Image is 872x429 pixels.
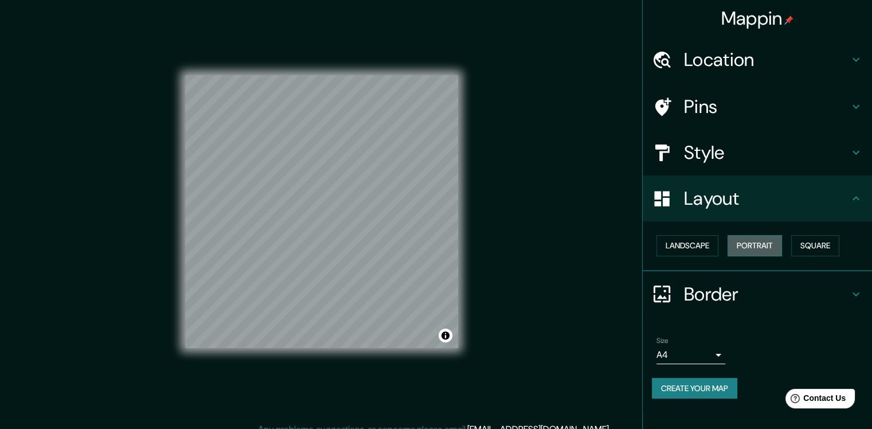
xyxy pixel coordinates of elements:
[643,37,872,83] div: Location
[439,329,452,342] button: Toggle attribution
[185,75,458,348] canvas: Map
[721,7,794,30] h4: Mappin
[643,130,872,175] div: Style
[652,378,737,399] button: Create your map
[784,15,793,25] img: pin-icon.png
[656,235,718,256] button: Landscape
[684,283,849,306] h4: Border
[684,48,849,71] h4: Location
[770,384,859,416] iframe: Help widget launcher
[728,235,782,256] button: Portrait
[643,175,872,221] div: Layout
[656,346,725,364] div: A4
[684,141,849,164] h4: Style
[684,187,849,210] h4: Layout
[643,84,872,130] div: Pins
[791,235,839,256] button: Square
[643,271,872,317] div: Border
[684,95,849,118] h4: Pins
[656,336,668,345] label: Size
